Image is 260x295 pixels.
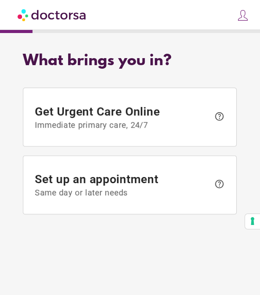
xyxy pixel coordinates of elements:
div: What brings you in? [23,52,237,70]
span: Set up an appointment [35,173,210,198]
button: Your consent preferences for tracking technologies [245,214,260,229]
span: help [214,179,225,189]
img: icons8-customer-100.png [237,9,249,22]
img: Doctorsa.com [18,5,87,25]
span: help [214,111,225,122]
span: Immediate primary care, 24/7 [35,120,210,130]
span: Get Urgent Care Online [35,104,210,130]
span: Same day or later needs [35,188,210,198]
